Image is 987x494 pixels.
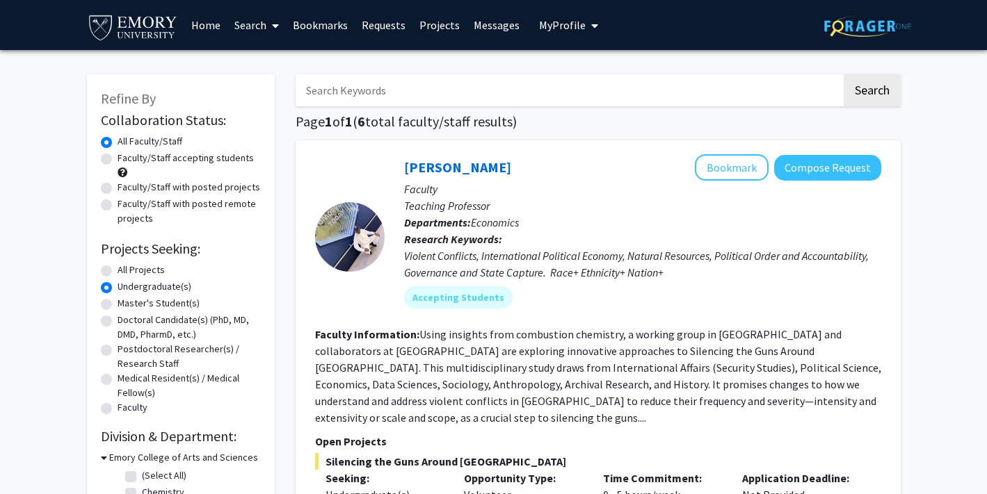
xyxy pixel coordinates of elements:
[404,286,513,308] mat-chip: Accepting Students
[101,112,261,129] h2: Collaboration Status:
[844,74,901,106] button: Search
[286,1,355,49] a: Bookmarks
[118,180,260,195] label: Faculty/Staff with posted projects
[118,279,191,294] label: Undergraduate(s)
[695,154,769,181] button: Add Melvin Ayogu to Bookmarks
[315,433,881,450] p: Open Projects
[412,1,467,49] a: Projects
[404,247,881,281] div: Violent Conflicts, International Political Economy, Natural Resources, Political Order and Accoun...
[296,113,901,130] h1: Page of ( total faculty/staff results)
[118,151,254,165] label: Faculty/Staff accepting students
[742,470,860,486] p: Application Deadline:
[101,428,261,445] h2: Division & Department:
[118,342,261,371] label: Postdoctoral Researcher(s) / Research Staff
[603,470,721,486] p: Time Commitment:
[358,113,365,130] span: 6
[774,155,881,181] button: Compose Request to Melvin Ayogu
[101,240,261,257] h2: Projects Seeking:
[227,1,286,49] a: Search
[404,232,502,246] b: Research Keywords:
[404,197,881,214] p: Teaching Professor
[118,197,261,226] label: Faculty/Staff with posted remote projects
[118,296,200,311] label: Master's Student(s)
[315,327,419,341] b: Faculty Information:
[101,90,156,107] span: Refine By
[184,1,227,49] a: Home
[325,113,332,130] span: 1
[404,215,471,229] b: Departments:
[118,371,261,400] label: Medical Resident(s) / Medical Fellow(s)
[118,134,182,149] label: All Faculty/Staff
[404,158,511,176] a: [PERSON_NAME]
[467,1,527,49] a: Messages
[464,470,582,486] p: Opportunity Type:
[296,74,842,106] input: Search Keywords
[87,11,179,42] img: Emory University Logo
[10,431,59,484] iframe: Chat
[109,450,258,465] h3: Emory College of Arts and Sciences
[355,1,412,49] a: Requests
[315,327,881,425] fg-read-more: Using insights from combustion chemistry, a working group in [GEOGRAPHIC_DATA] and collaborators ...
[539,18,586,32] span: My Profile
[142,468,186,483] label: (Select All)
[326,470,444,486] p: Seeking:
[118,263,165,277] label: All Projects
[404,181,881,197] p: Faculty
[118,400,147,415] label: Faculty
[824,15,911,37] img: ForagerOne Logo
[345,113,353,130] span: 1
[315,453,881,470] span: Silencing the Guns Around [GEOGRAPHIC_DATA]
[118,313,261,342] label: Doctoral Candidate(s) (PhD, MD, DMD, PharmD, etc.)
[471,215,519,229] span: Economics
